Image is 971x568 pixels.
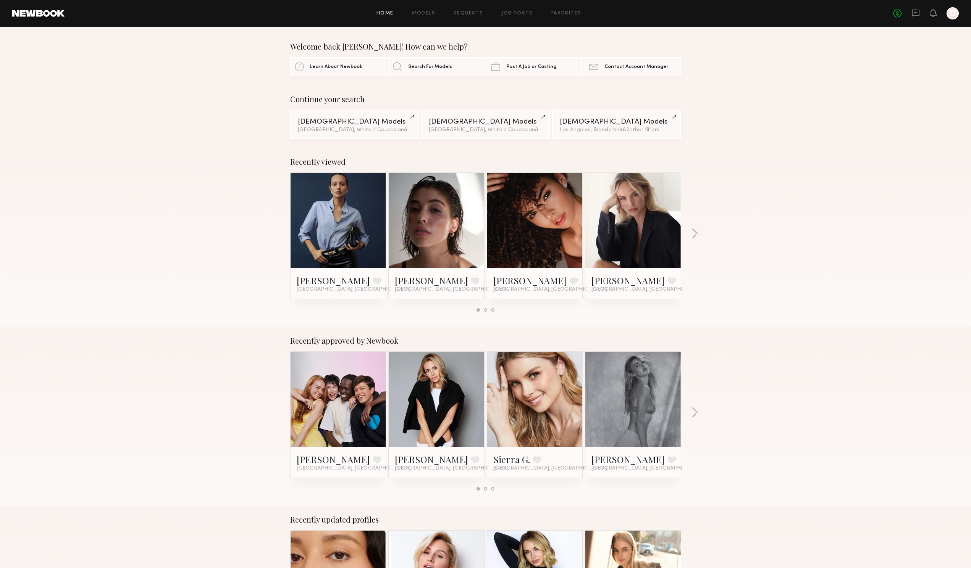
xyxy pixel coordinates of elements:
a: Job Posts [501,11,533,16]
a: [PERSON_NAME] [297,453,370,465]
a: [DEMOGRAPHIC_DATA] Models[GEOGRAPHIC_DATA], White / Caucasian&2other filters [421,110,550,139]
a: [DEMOGRAPHIC_DATA] ModelsLos Angeles, Blonde hair&2other filters [552,110,681,139]
div: Welcome back [PERSON_NAME]! How can we help? [290,42,681,51]
div: [DEMOGRAPHIC_DATA] Models [429,118,542,126]
span: Post A Job or Casting [506,64,556,69]
span: [GEOGRAPHIC_DATA], [GEOGRAPHIC_DATA] [591,465,705,471]
div: Recently viewed [290,157,681,166]
span: Learn About Newbook [310,64,362,69]
span: Search For Models [408,64,452,69]
a: Search For Models [388,57,485,76]
span: Contact Account Manager [604,64,668,69]
span: & 2 other filter s [623,127,659,132]
div: Recently updated profiles [290,515,681,524]
span: [GEOGRAPHIC_DATA], [GEOGRAPHIC_DATA] [395,286,509,293]
div: [GEOGRAPHIC_DATA], White / Caucasian [429,127,542,133]
div: Continue your search [290,95,681,104]
div: [GEOGRAPHIC_DATA], White / Caucasian [298,127,411,133]
a: Favorites [551,11,582,16]
a: Sierra G. [493,453,530,465]
span: & 1 other filter [404,127,437,132]
a: Post A Job or Casting [486,57,583,76]
a: [DEMOGRAPHIC_DATA] Models[GEOGRAPHIC_DATA], White / Caucasian&1other filter [290,110,419,139]
div: Los Angeles, Blonde hair [560,127,673,133]
a: Models [412,11,435,16]
div: [DEMOGRAPHIC_DATA] Models [298,118,411,126]
a: [PERSON_NAME] [395,453,468,465]
a: [PERSON_NAME] [591,453,665,465]
span: [GEOGRAPHIC_DATA], [GEOGRAPHIC_DATA] [591,286,705,293]
a: [PERSON_NAME] [493,274,567,286]
div: Recently approved by Newbook [290,336,681,345]
a: Requests [454,11,483,16]
a: Contact Account Manager [585,57,681,76]
a: D [947,7,959,19]
span: [GEOGRAPHIC_DATA], [GEOGRAPHIC_DATA] [493,465,607,471]
a: Home [376,11,394,16]
a: [PERSON_NAME] [591,274,665,286]
span: [GEOGRAPHIC_DATA], [GEOGRAPHIC_DATA] [297,465,410,471]
div: [DEMOGRAPHIC_DATA] Models [560,118,673,126]
a: [PERSON_NAME] [297,274,370,286]
span: [GEOGRAPHIC_DATA], [GEOGRAPHIC_DATA] [493,286,607,293]
span: [GEOGRAPHIC_DATA], [GEOGRAPHIC_DATA] [297,286,410,293]
a: [PERSON_NAME] [395,274,468,286]
a: Learn About Newbook [290,57,386,76]
span: & 2 other filter s [535,127,572,132]
span: [GEOGRAPHIC_DATA], [GEOGRAPHIC_DATA] [395,465,509,471]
